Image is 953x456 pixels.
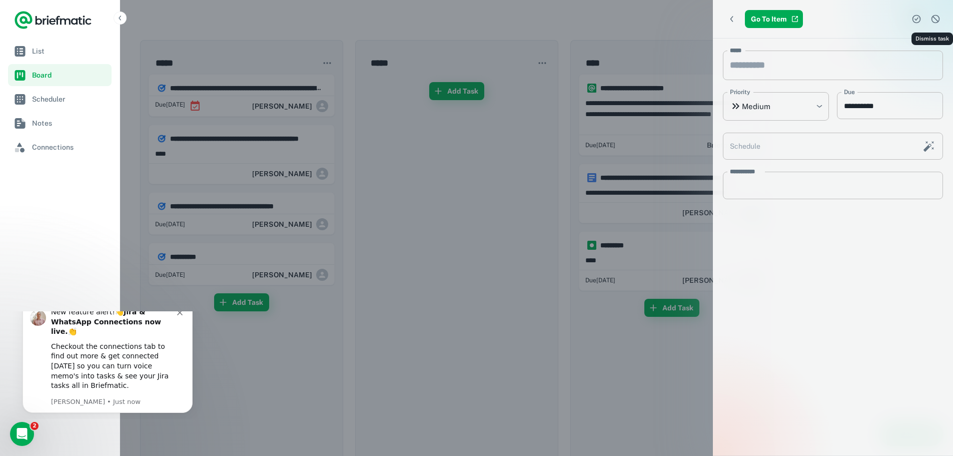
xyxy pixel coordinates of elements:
a: Notes [8,112,112,134]
span: Scheduler [32,94,108,105]
div: Medium [723,92,829,121]
iframe: Intercom live chat [10,422,34,446]
span: 2 [31,422,39,430]
button: Complete task [909,12,924,27]
span: Board [32,70,108,81]
a: List [8,40,112,62]
a: Board [8,64,112,86]
div: scrollable content [713,39,953,455]
a: Scheduler [8,88,112,110]
a: Connections [8,136,112,158]
div: Dismiss task [911,33,953,45]
span: Notes [32,118,108,129]
span: Connections [32,142,108,153]
label: Priority [730,88,750,97]
button: Back [723,10,741,28]
span: List [32,46,108,57]
p: Message from Robert, sent Just now [44,86,170,95]
label: Due [844,88,855,97]
a: Go To Item [745,10,803,28]
button: Schedule this task with AI [920,138,937,155]
a: Logo [14,10,92,30]
div: Checkout the connections tab to find out more & get connected [DATE] so you can turn voice memo's... [44,31,170,80]
button: Dismiss task [928,12,943,27]
input: Choose date, selected date is Aug 30, 2025 [837,92,936,120]
iframe: Intercom notifications message [8,311,208,419]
